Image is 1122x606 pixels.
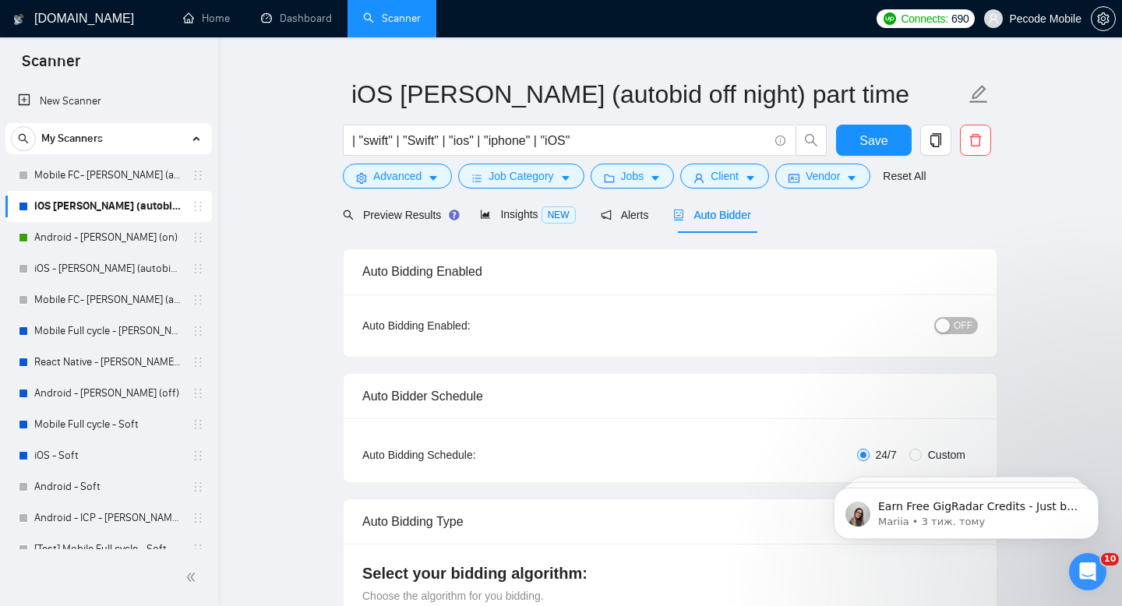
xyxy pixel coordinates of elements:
[5,86,212,117] li: New Scanner
[901,10,948,27] span: Connects:
[489,167,553,185] span: Job Category
[185,569,201,585] span: double-left
[836,125,912,156] button: Save
[34,253,182,284] a: iOS - [PERSON_NAME] (autobid part-time) off
[192,543,204,555] span: holder
[362,446,567,463] div: Auto Bidding Schedule:
[362,562,978,584] h4: Select your bidding algorithm:
[745,172,756,184] span: caret-down
[192,231,204,244] span: holder
[34,440,182,471] a: iOS - Soft
[951,10,969,27] span: 690
[343,210,354,220] span: search
[11,126,36,151] button: search
[183,12,230,25] a: homeHome
[192,294,204,306] span: holder
[954,317,972,334] span: OFF
[343,164,452,188] button: settingAdvancedcaret-down
[1101,553,1119,565] span: 10
[34,409,182,440] a: Mobile Full cycle - Soft
[34,534,182,565] a: [Test] Mobile Full cycle - Soft
[1091,12,1116,25] a: setting
[884,12,896,25] img: upwork-logo.png
[806,167,840,185] span: Vendor
[192,387,204,400] span: holder
[41,123,103,154] span: My Scanners
[362,499,978,544] div: Auto Bidding Type
[1092,12,1115,25] span: setting
[192,356,204,368] span: holder
[192,262,204,275] span: holder
[796,125,827,156] button: search
[969,84,989,104] span: edit
[560,172,571,184] span: caret-down
[1069,553,1106,590] iframe: Intercom live chat
[673,209,750,221] span: Auto Bidder
[846,172,857,184] span: caret-down
[859,131,887,150] span: Save
[192,481,204,493] span: holder
[796,133,826,147] span: search
[922,446,972,463] span: Custom
[480,208,575,220] span: Insights
[604,172,615,184] span: folder
[601,209,649,221] span: Alerts
[34,315,182,347] a: Mobile Full cycle - [PERSON_NAME] (autobid off)
[883,167,926,185] a: Reset All
[192,169,204,181] span: holder
[621,167,644,185] span: Jobs
[34,502,182,534] a: Android - ICP - [PERSON_NAME] (off)
[810,455,1122,564] iframe: Intercom notifications повідомлення
[34,160,182,191] a: Mobile FC- [PERSON_NAME] (autobid off)
[34,222,182,253] a: Android - [PERSON_NAME] (on)
[362,249,978,294] div: Auto Bidding Enabled
[351,75,965,114] input: Scanner name...
[920,125,951,156] button: copy
[960,125,991,156] button: delete
[34,191,182,222] a: iOS [PERSON_NAME] (autobid off night) part time
[447,208,461,222] div: Tooltip anchor
[261,12,332,25] a: dashboardDashboard
[356,172,367,184] span: setting
[12,133,35,144] span: search
[13,7,24,32] img: logo
[18,86,199,117] a: New Scanner
[428,172,439,184] span: caret-down
[34,378,182,409] a: Android - [PERSON_NAME] (off)
[591,164,675,188] button: folderJobscaret-down
[921,133,951,147] span: copy
[711,167,739,185] span: Client
[363,12,421,25] a: searchScanner
[775,136,785,146] span: info-circle
[192,418,204,431] span: holder
[9,50,93,83] span: Scanner
[34,284,182,315] a: Mobile FC- [PERSON_NAME] (autobid off)
[192,512,204,524] span: holder
[870,446,903,463] span: 24/7
[988,13,999,24] span: user
[650,172,661,184] span: caret-down
[775,164,870,188] button: idcardVendorcaret-down
[192,200,204,213] span: holder
[961,133,990,147] span: delete
[471,172,482,184] span: bars
[373,167,422,185] span: Advanced
[362,374,978,418] div: Auto Bidder Schedule
[789,172,799,184] span: idcard
[34,347,182,378] a: React Native - [PERSON_NAME] (autobid off)
[1091,6,1116,31] button: setting
[352,131,768,150] input: Search Freelance Jobs...
[680,164,769,188] button: userClientcaret-down
[542,206,576,224] span: NEW
[362,317,567,334] div: Auto Bidding Enabled:
[458,164,584,188] button: barsJob Categorycaret-down
[192,325,204,337] span: holder
[192,449,204,462] span: holder
[343,209,455,221] span: Preview Results
[693,172,704,184] span: user
[673,210,684,220] span: robot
